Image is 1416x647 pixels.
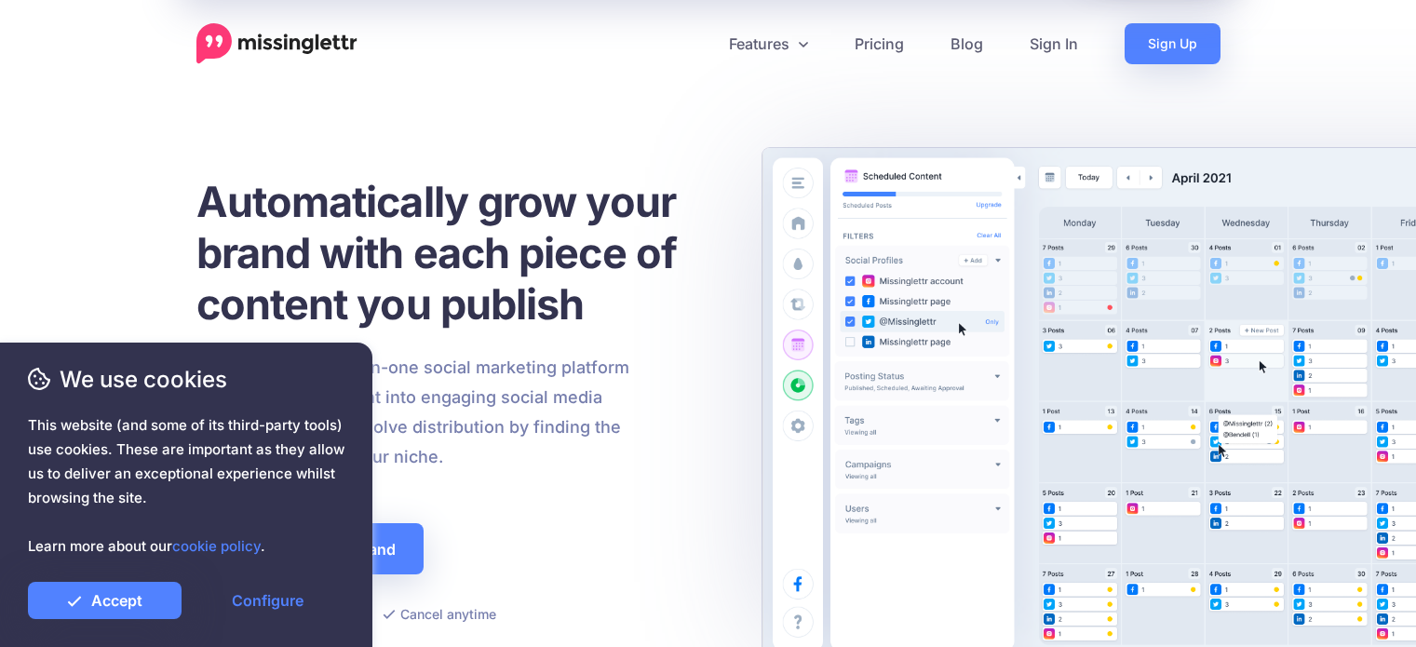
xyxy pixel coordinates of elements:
a: Sign Up [1125,23,1220,64]
a: Features [706,23,831,64]
a: Pricing [831,23,927,64]
a: Home [196,23,357,64]
span: This website (and some of its third-party tools) use cookies. These are important as they allow u... [28,413,344,559]
p: Missinglettr is an all-in-one social marketing platform that turns your content into engaging soc... [196,353,630,472]
a: cookie policy [172,537,261,555]
h1: Automatically grow your brand with each piece of content you publish [196,176,722,330]
a: Configure [191,582,344,619]
li: Cancel anytime [383,602,496,626]
a: Accept [28,582,182,619]
span: We use cookies [28,363,344,396]
a: Blog [927,23,1006,64]
a: Sign In [1006,23,1101,64]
